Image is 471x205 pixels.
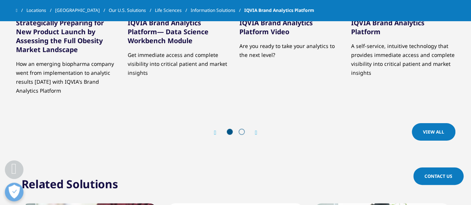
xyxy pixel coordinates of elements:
p: How an emerging biopharma company went from implementation to analytic results [DATE] with IQVIA'... [16,54,120,95]
p: A self-service, intuitive technology that provides immediate access and complete visibility into ... [351,36,455,77]
a: Locations [26,4,55,17]
a: IQVIA Brand Analytics Platform— Data Science Workbench Module [128,18,209,45]
span: VIEW ALL [423,129,444,135]
a: Information Solutions [191,4,244,17]
a: Strategically Preparing for New Product Launch by Assessing the Full Obesity Market Landscape [16,18,104,54]
a: Contact Us [413,167,464,185]
span: Contact Us [424,173,452,179]
div: Next slide [248,129,257,136]
a: [GEOGRAPHIC_DATA] [55,4,109,17]
a: Life Sciences [155,4,191,17]
p: Get immediate access and complete visibility into critical patient and market insights [128,45,232,77]
button: Abrir preferências [5,183,23,201]
a: VIEW ALL [412,123,455,141]
div: Previous slide [214,129,224,136]
a: IQVIA Brand Analytics Platform [351,18,424,36]
a: Our U.S. Solutions [109,4,155,17]
span: IQVIA Brand Analytics Platform [244,4,314,17]
h2: Related Solutions [22,177,118,192]
a: IQVIA Brand Analytics Platform Video [239,18,313,36]
p: Are you ready to take your analytics to the next level? [239,36,344,60]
